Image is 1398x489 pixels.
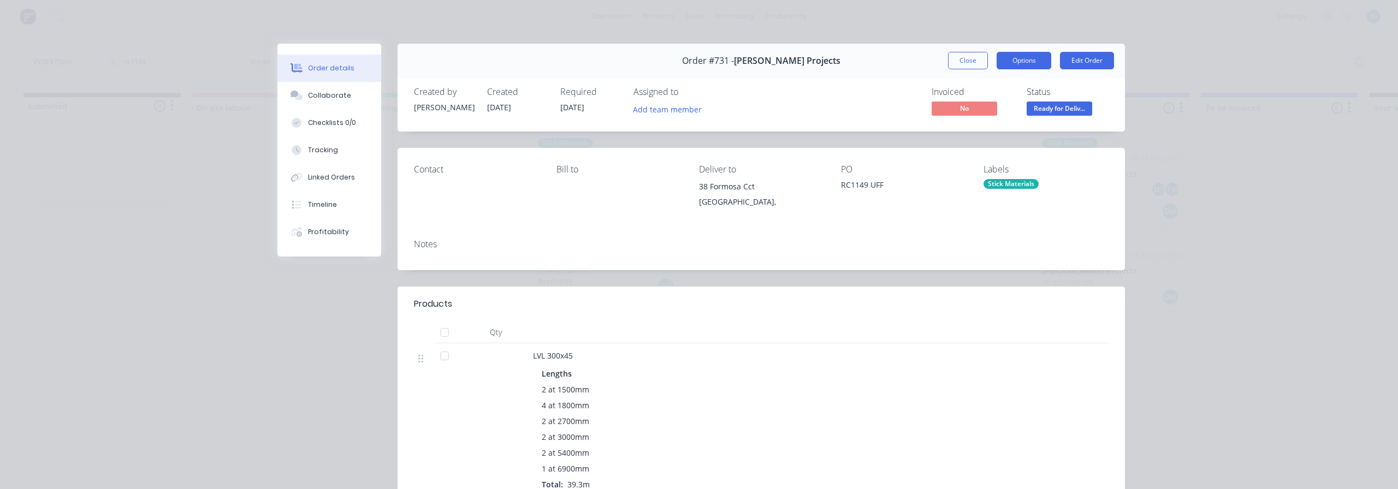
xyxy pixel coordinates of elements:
button: Edit Order [1060,52,1114,69]
button: Collaborate [277,82,381,109]
div: Created by [414,87,474,97]
button: Close [948,52,988,69]
div: Profitability [308,227,349,237]
button: Ready for Deliv... [1027,102,1092,118]
span: [DATE] [560,102,584,112]
div: Order details [308,63,354,73]
div: [PERSON_NAME] [414,102,474,113]
button: Add team member [627,102,708,116]
div: Contact [414,164,539,175]
div: Linked Orders [308,172,355,182]
span: Ready for Deliv... [1027,102,1092,115]
div: Created [487,87,547,97]
div: PO [841,164,966,175]
span: No [932,102,997,115]
div: Notes [414,239,1109,249]
button: Profitability [277,218,381,246]
span: [DATE] [487,102,511,112]
span: Order #731 - [682,56,734,66]
div: Invoiced [932,87,1014,97]
span: LVL 300x45 [533,350,573,361]
div: [GEOGRAPHIC_DATA], [699,194,824,210]
div: Required [560,87,620,97]
button: Order details [277,55,381,82]
span: Lengths [542,368,572,379]
button: Tracking [277,136,381,164]
span: 2 at 2700mm [542,415,589,427]
div: Assigned to [633,87,743,97]
button: Linked Orders [277,164,381,191]
div: Products [414,297,452,311]
div: Bill to [556,164,682,175]
button: Options [997,52,1051,69]
button: Add team member [633,102,708,116]
span: 4 at 1800mm [542,399,589,411]
span: 1 at 6900mm [542,463,589,474]
div: Checklists 0/0 [308,118,356,128]
span: [PERSON_NAME] Projects [734,56,840,66]
div: Labels [984,164,1109,175]
div: Status [1027,87,1109,97]
div: Tracking [308,145,338,155]
div: 38 Formosa Cct [699,179,824,194]
div: Deliver to [699,164,824,175]
div: Timeline [308,200,337,210]
span: 2 at 3000mm [542,431,589,443]
div: Stick Materials [984,179,1039,189]
div: Qty [463,321,529,343]
button: Checklists 0/0 [277,109,381,136]
span: 2 at 1500mm [542,384,589,395]
div: RC1149 UFF [841,179,966,194]
button: Timeline [277,191,381,218]
div: 38 Formosa Cct[GEOGRAPHIC_DATA], [699,179,824,214]
div: Collaborate [308,91,351,100]
span: 2 at 5400mm [542,447,589,458]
